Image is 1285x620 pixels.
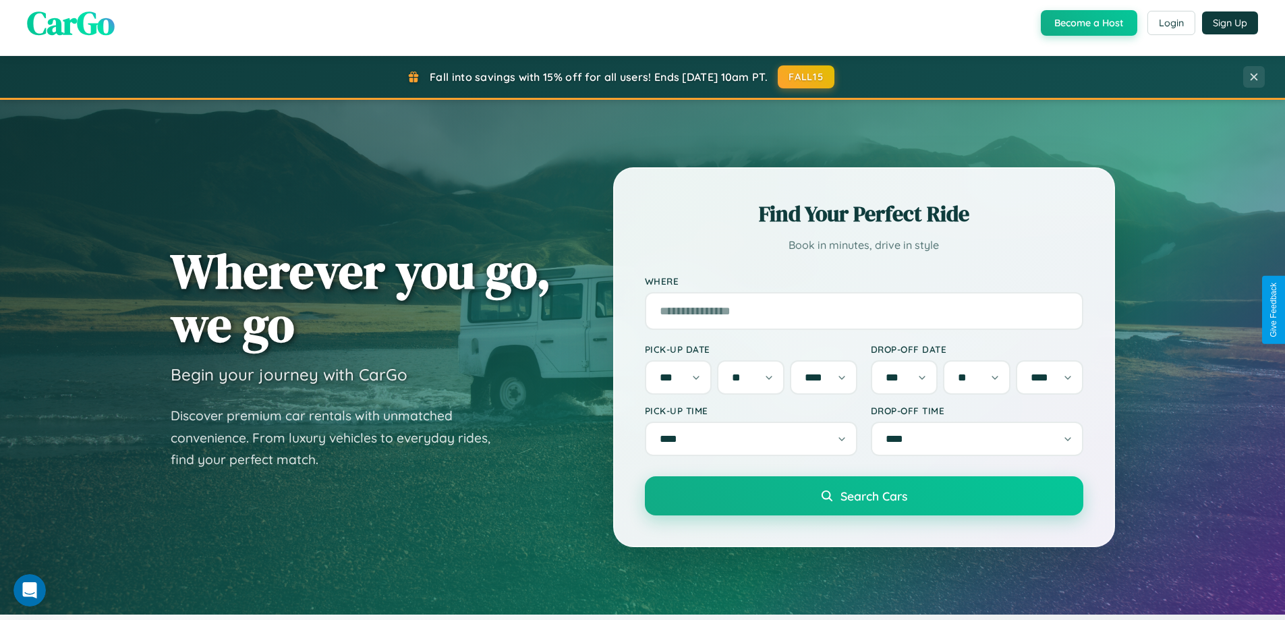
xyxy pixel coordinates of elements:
div: Give Feedback [1269,283,1278,337]
button: Search Cars [645,476,1083,515]
button: Become a Host [1041,10,1137,36]
label: Drop-off Date [871,343,1083,355]
p: Book in minutes, drive in style [645,235,1083,255]
span: Search Cars [840,488,907,503]
label: Where [645,275,1083,287]
button: Sign Up [1202,11,1258,34]
h2: Find Your Perfect Ride [645,199,1083,229]
span: Fall into savings with 15% off for all users! Ends [DATE] 10am PT. [430,70,768,84]
label: Drop-off Time [871,405,1083,416]
button: Login [1147,11,1195,35]
iframe: Intercom live chat [13,574,46,607]
h3: Begin your journey with CarGo [171,364,407,385]
h1: Wherever you go, we go [171,244,551,351]
p: Discover premium car rentals with unmatched convenience. From luxury vehicles to everyday rides, ... [171,405,508,471]
label: Pick-up Date [645,343,857,355]
button: FALL15 [778,65,834,88]
label: Pick-up Time [645,405,857,416]
span: CarGo [27,1,115,45]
